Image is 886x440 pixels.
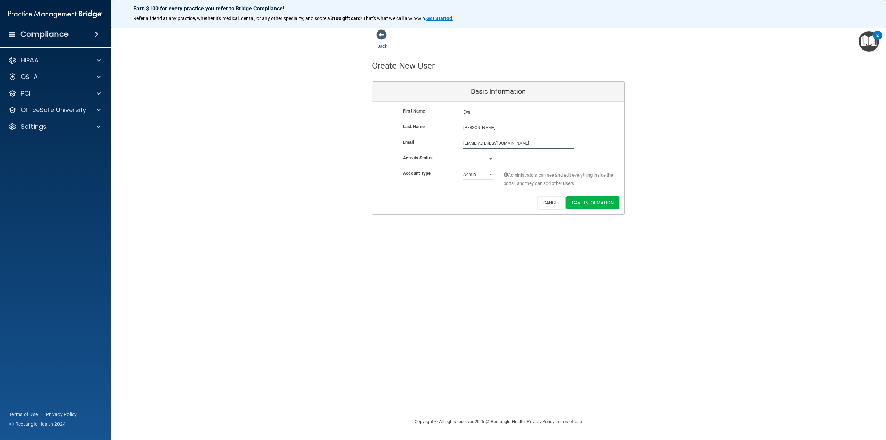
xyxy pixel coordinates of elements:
p: Earn $100 for every practice you refer to Bridge Compliance! [133,5,864,12]
h4: Create New User [372,61,435,70]
strong: Get Started [426,16,452,21]
a: Get Started [426,16,453,21]
img: PMB logo [8,7,102,21]
span: ! That's what we call a win-win. [361,16,426,21]
h4: Compliance [20,29,69,39]
p: OSHA [21,73,38,81]
button: Open Resource Center, 2 new notifications [859,31,879,52]
p: OfficeSafe University [21,106,86,114]
b: First Name [403,108,425,114]
a: Settings [8,123,101,131]
a: HIPAA [8,56,101,64]
a: Privacy Policy [46,411,77,418]
p: Settings [21,123,46,131]
div: 2 [876,35,879,44]
button: Cancel [537,196,566,209]
b: Account Type [403,171,431,176]
div: Copyright © All rights reserved 2025 @ Rectangle Health | | [372,411,625,433]
strong: $100 gift card [330,16,361,21]
span: Refer a friend at any practice, whether it's medical, dental, or any other speciality, and score a [133,16,330,21]
a: PCI [8,89,101,98]
a: Terms of Use [555,419,582,424]
b: Email [403,140,414,145]
p: HIPAA [21,56,38,64]
span: Ⓒ Rectangle Health 2024 [9,421,66,428]
button: Save Information [566,196,619,209]
div: Basic Information [372,82,624,102]
a: OSHA [8,73,101,81]
span: Administrators can see and edit everything inside the portal, and they can add other users. [504,171,614,188]
b: Activity Status [403,155,433,160]
a: Back [377,35,387,49]
a: Terms of Use [9,411,38,418]
b: Last Name [403,124,425,129]
a: Privacy Policy [527,419,554,424]
p: PCI [21,89,30,98]
a: OfficeSafe University [8,106,101,114]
